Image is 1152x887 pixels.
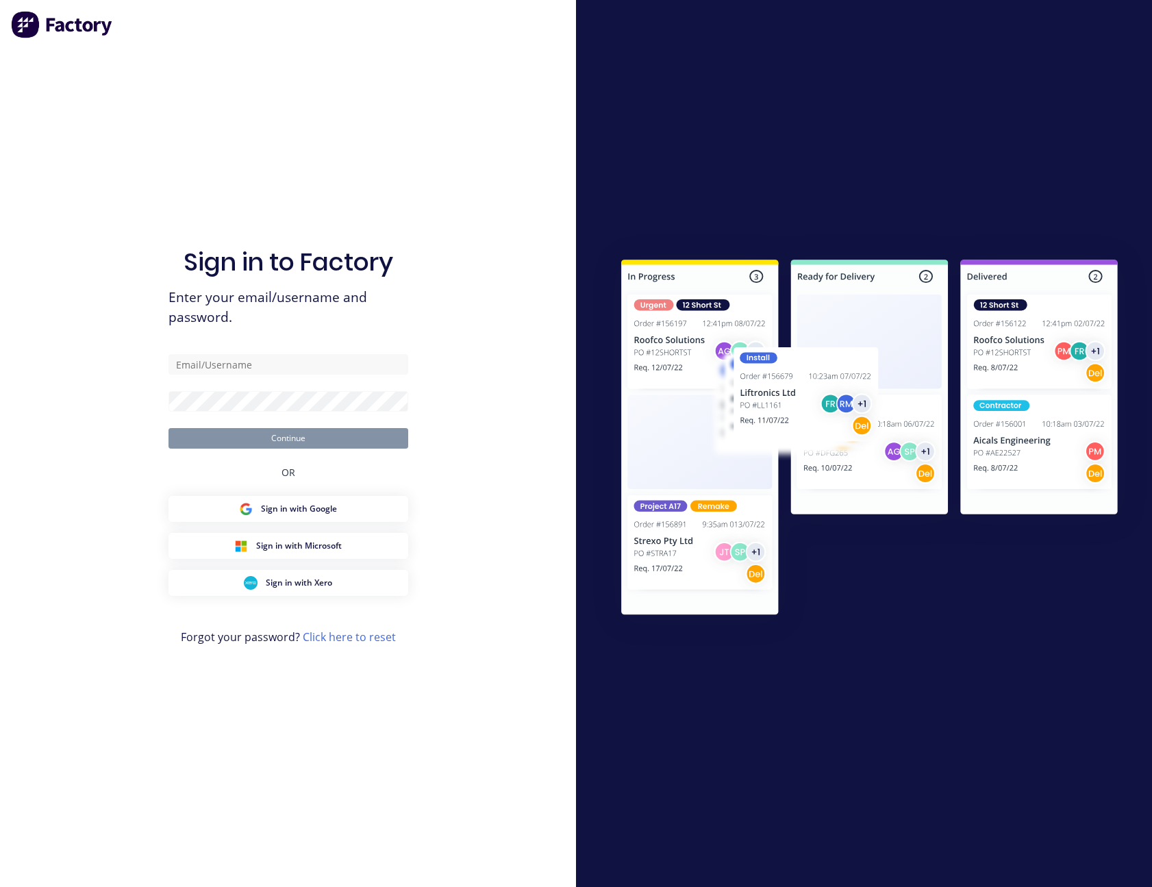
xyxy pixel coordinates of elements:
[168,496,408,522] button: Google Sign inSign in with Google
[234,539,248,553] img: Microsoft Sign in
[11,11,114,38] img: Factory
[256,540,342,552] span: Sign in with Microsoft
[261,503,337,515] span: Sign in with Google
[266,577,332,589] span: Sign in with Xero
[168,288,408,327] span: Enter your email/username and password.
[168,533,408,559] button: Microsoft Sign inSign in with Microsoft
[168,570,408,596] button: Xero Sign inSign in with Xero
[244,576,258,590] img: Xero Sign in
[591,232,1148,647] img: Sign in
[281,449,295,496] div: OR
[168,428,408,449] button: Continue
[239,502,253,516] img: Google Sign in
[181,629,396,645] span: Forgot your password?
[303,629,396,645] a: Click here to reset
[168,354,408,375] input: Email/Username
[184,247,393,277] h1: Sign in to Factory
